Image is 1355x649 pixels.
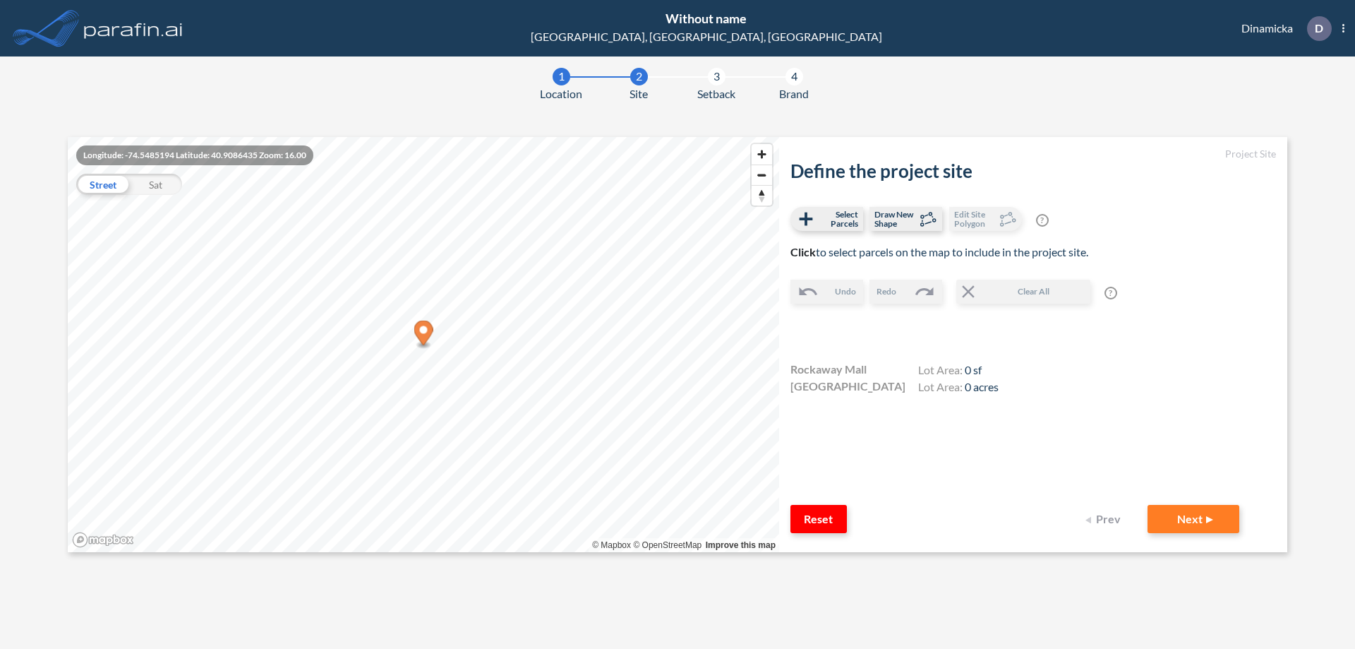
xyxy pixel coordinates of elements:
[752,185,772,206] button: Reset bearing to north
[790,505,847,533] button: Reset
[708,68,725,85] div: 3
[697,85,735,102] span: Setback
[790,245,1088,258] span: to select parcels on the map to include in the project site.
[790,378,905,395] span: [GEOGRAPHIC_DATA]
[869,280,942,304] button: Redo
[68,137,779,552] canvas: Map
[752,144,772,165] button: Zoom in
[965,363,982,376] span: 0 sf
[72,532,134,548] a: Mapbox homepage
[1036,214,1049,227] span: ?
[129,174,182,195] div: Sat
[790,361,867,378] span: Rockaway Mall
[790,160,1276,182] h2: Define the project site
[1315,22,1323,35] p: D
[1104,287,1117,299] span: ?
[956,280,1090,304] button: Clear All
[630,68,648,85] div: 2
[874,210,916,228] span: Draw New Shape
[592,540,631,550] a: Mapbox
[918,363,999,380] h4: Lot Area:
[918,380,999,397] h4: Lot Area:
[752,186,772,206] span: Reset bearing to north
[835,285,856,298] span: Undo
[630,85,648,102] span: Site
[817,210,858,228] span: Select Parcels
[779,85,809,102] span: Brand
[790,148,1276,160] h5: Project Site
[785,68,803,85] div: 4
[1077,505,1133,533] button: Prev
[706,540,776,550] a: Improve this map
[1148,505,1239,533] button: Next
[76,174,129,195] div: Street
[877,285,896,298] span: Redo
[954,210,996,228] span: Edit Site Polygon
[666,11,747,26] span: Without name
[414,321,433,350] div: Map marker
[633,540,701,550] a: OpenStreetMap
[540,85,582,102] span: Location
[81,14,186,42] img: logo
[1220,16,1344,41] div: Dinamicka
[790,245,816,258] b: Click
[531,28,882,45] div: [GEOGRAPHIC_DATA], [GEOGRAPHIC_DATA], [GEOGRAPHIC_DATA]
[76,145,313,165] div: Longitude: -74.5485194 Latitude: 40.9086435 Zoom: 16.00
[752,165,772,185] button: Zoom out
[979,285,1089,298] span: Clear All
[965,380,999,393] span: 0 acres
[553,68,570,85] div: 1
[790,280,863,304] button: Undo
[752,165,772,185] span: Zoom out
